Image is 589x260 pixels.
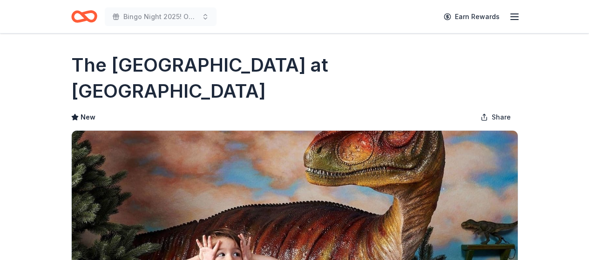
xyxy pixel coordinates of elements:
[492,112,511,123] span: Share
[438,8,505,25] a: Earn Rewards
[473,108,518,127] button: Share
[71,52,518,104] h1: The [GEOGRAPHIC_DATA] at [GEOGRAPHIC_DATA]
[81,112,95,123] span: New
[123,11,198,22] span: Bingo Night 2025! Our House has Heart!
[105,7,217,26] button: Bingo Night 2025! Our House has Heart!
[71,6,97,27] a: Home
